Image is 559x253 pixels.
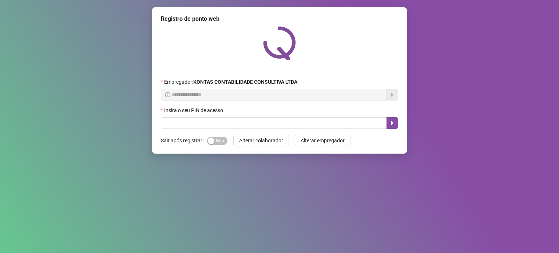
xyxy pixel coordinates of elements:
[161,15,398,23] div: Registro de ponto web
[161,135,207,146] label: Sair após registrar
[233,135,289,146] button: Alterar colaborador
[193,79,297,85] strong: KONTAS CONTABILIDADE CONSULTIVA LTDA
[301,137,345,145] span: Alterar empregador
[295,135,350,146] button: Alterar empregador
[389,120,395,126] span: caret-right
[161,106,228,114] label: Insira o seu PIN de acesso
[165,92,170,97] span: info-circle
[239,137,283,145] span: Alterar colaborador
[164,78,297,86] span: Empregador :
[263,26,296,60] img: QRPoint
